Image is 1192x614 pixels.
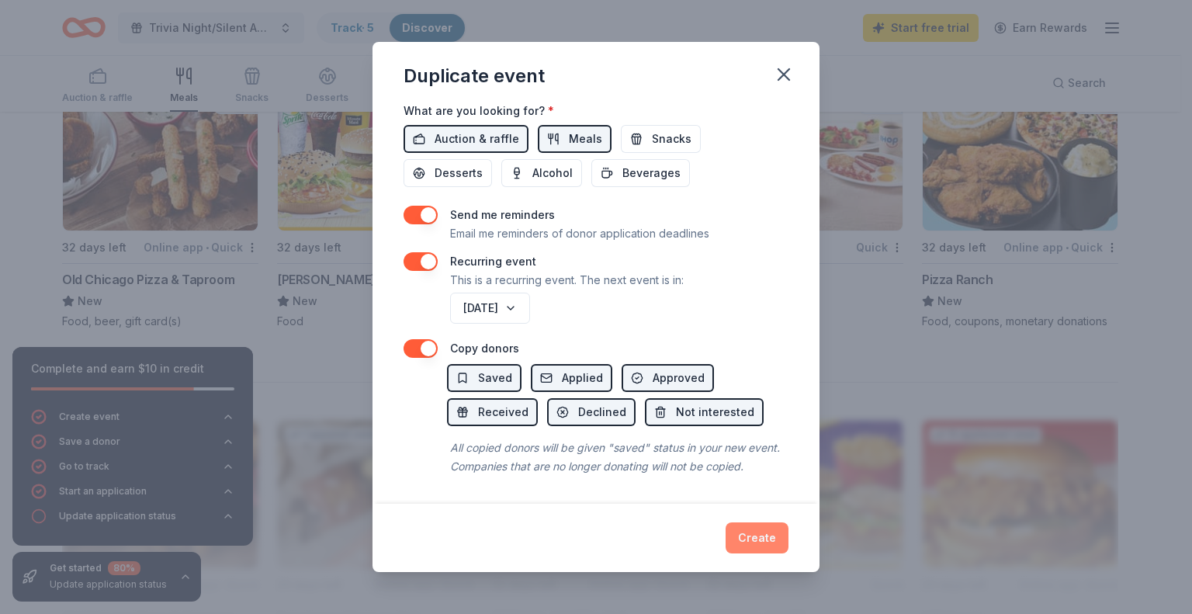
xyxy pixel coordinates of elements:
[676,403,754,421] span: Not interested
[450,224,709,243] p: Email me reminders of donor application deadlines
[645,398,764,426] button: Not interested
[726,522,788,553] button: Create
[435,130,519,148] span: Auction & raffle
[447,364,521,392] button: Saved
[447,435,788,479] div: All copied donors will be given "saved" status in your new event. Companies that are no longer do...
[478,369,512,387] span: Saved
[450,208,555,221] label: Send me reminders
[404,103,554,119] label: What are you looking for?
[478,403,528,421] span: Received
[501,159,582,187] button: Alcohol
[622,164,681,182] span: Beverages
[435,164,483,182] span: Desserts
[404,159,492,187] button: Desserts
[450,342,519,355] label: Copy donors
[622,364,714,392] button: Approved
[547,398,636,426] button: Declined
[538,125,612,153] button: Meals
[450,293,530,324] button: [DATE]
[532,164,573,182] span: Alcohol
[404,64,545,88] div: Duplicate event
[569,130,602,148] span: Meals
[591,159,690,187] button: Beverages
[447,398,538,426] button: Received
[531,364,612,392] button: Applied
[404,125,528,153] button: Auction & raffle
[450,255,536,268] label: Recurring event
[621,125,701,153] button: Snacks
[450,271,684,290] p: This is a recurring event. The next event is in:
[562,369,603,387] span: Applied
[652,130,691,148] span: Snacks
[653,369,705,387] span: Approved
[578,403,626,421] span: Declined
